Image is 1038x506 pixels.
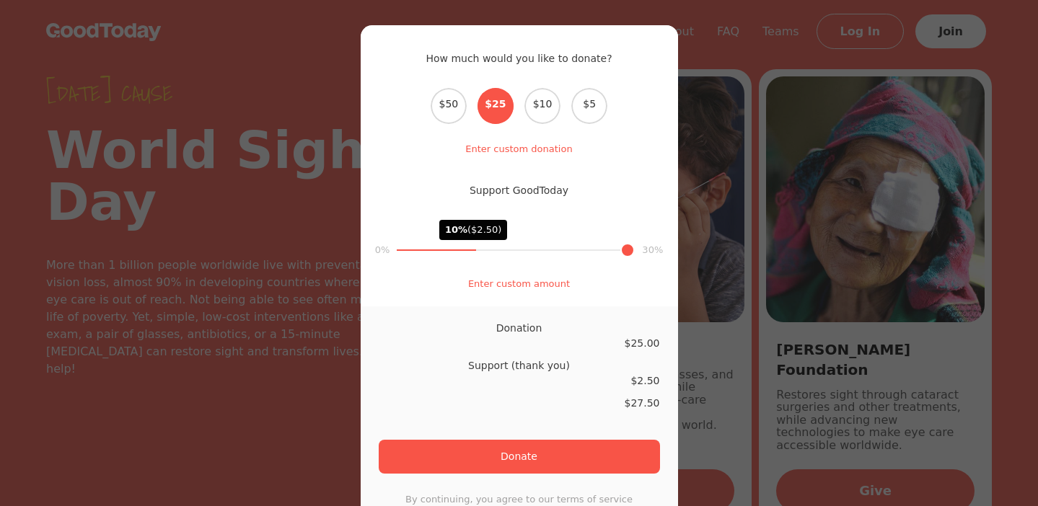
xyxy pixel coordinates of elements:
a: Enter custom donation [465,143,572,154]
span: 2.50 [637,375,659,386]
div: 30% [642,243,663,257]
div: 0% [375,243,390,257]
h2: Support GoodToday [361,157,678,220]
div: Donation [379,321,660,336]
div: Support (thank you) [379,358,660,373]
span: 27.50 [630,397,659,409]
span: ($2.50) [467,224,501,235]
div: $ [379,373,660,389]
div: 10% [439,220,508,240]
span: $5 [571,88,607,124]
span: 25.00 [630,337,659,349]
span: $25 [478,88,514,124]
div: $ [379,396,660,411]
span: $50 [431,88,467,124]
h2: How much would you like to donate? [361,25,678,88]
div: $ [379,336,660,351]
span: $10 [524,88,560,124]
a: Enter custom amount [468,278,570,289]
button: Donate [379,440,660,474]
